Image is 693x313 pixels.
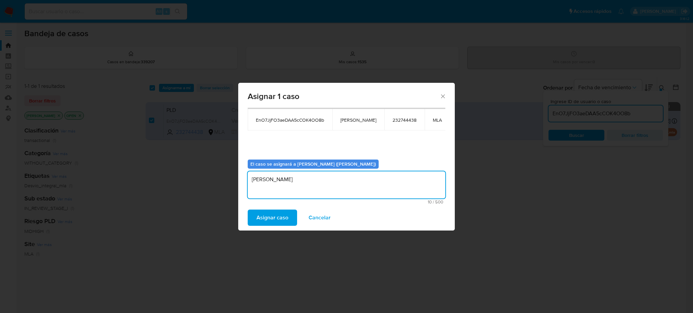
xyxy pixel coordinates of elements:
button: Asignar caso [248,210,297,226]
span: EnO7JjFO3aeDAA5cCOK4OO8b [256,117,324,123]
span: Cancelar [309,210,331,225]
span: Máximo 500 caracteres [250,200,443,204]
button: Cerrar ventana [440,93,446,99]
textarea: [PERSON_NAME] [248,171,445,198]
span: Asignar 1 caso [248,92,440,100]
span: MLA [433,117,442,123]
span: 232744438 [393,117,417,123]
button: Cancelar [300,210,339,226]
span: Asignar caso [256,210,288,225]
b: El caso se asignará a [PERSON_NAME] ([PERSON_NAME]) [250,161,376,167]
span: [PERSON_NAME] [340,117,376,123]
div: assign-modal [238,83,455,231]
